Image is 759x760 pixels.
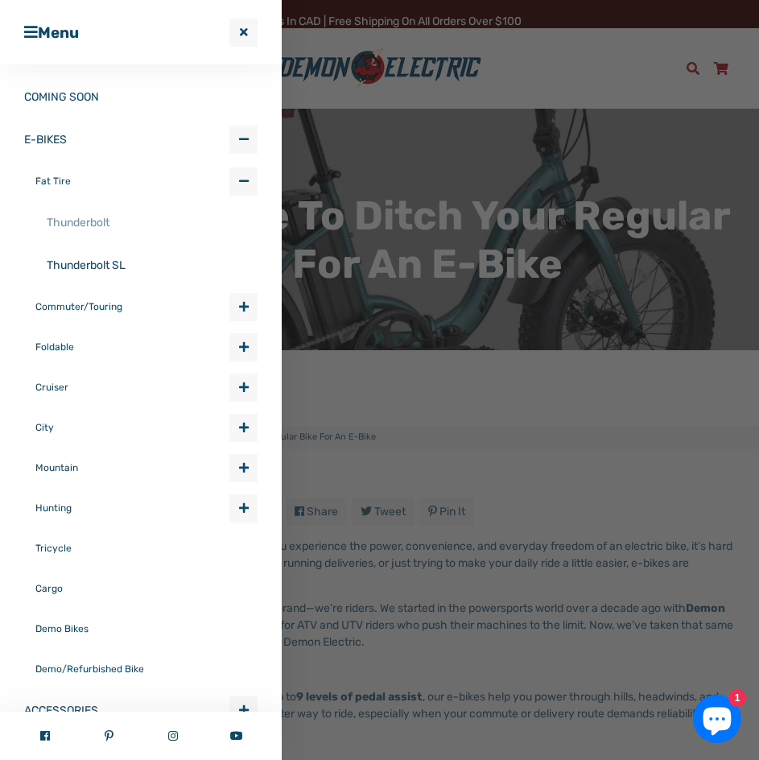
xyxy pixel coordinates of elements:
a: Tricycle [35,528,258,568]
a: Commuter/Touring [35,287,229,327]
a: Mountain [35,448,229,488]
a: Demo/Refurbished Bike [35,649,258,689]
a: Foldable [35,327,229,367]
a: Demo Bikes [35,609,258,649]
a: E-BIKES [24,118,229,161]
a: ACCESSORIES [24,689,229,732]
a: Thunderbolt [47,201,258,244]
ul: Fat Tire [47,201,258,287]
a: Thunderbolt SL [47,244,258,287]
a: Hunting [35,488,229,528]
a: Fat Tire [35,161,229,201]
a: City [35,407,229,448]
a: Cargo [35,568,258,609]
inbox-online-store-chat: Shopify online store chat [688,695,746,747]
a: COMING SOON [24,76,258,118]
ul: E-BIKES [35,161,258,689]
a: Cruiser [35,367,229,407]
